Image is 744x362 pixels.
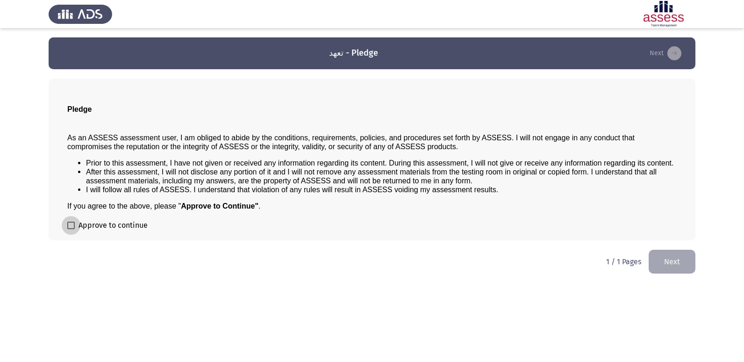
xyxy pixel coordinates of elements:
span: As an ASSESS assessment user, I am obliged to abide by the conditions, requirements, policies, an... [67,134,635,151]
span: Pledge [67,105,92,113]
span: I will follow all rules of ASSESS. I understand that violation of any rules will result in ASSESS... [86,186,498,194]
b: Approve to Continue" [181,202,258,210]
span: After this assessment, I will not disclose any portion of it and I will not remove any assessment... [86,168,657,185]
button: load next page [649,250,695,274]
span: Prior to this assessment, I have not given or received any information regarding its content. Dur... [86,159,674,167]
span: If you agree to the above, please " . [67,202,260,210]
img: Assessment logo of ASSESS Employability - EBI [632,1,695,27]
h3: تعهد - Pledge [329,47,378,59]
button: load next page [647,46,684,61]
p: 1 / 1 Pages [606,257,641,266]
img: Assess Talent Management logo [49,1,112,27]
span: Approve to continue [79,220,148,231]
